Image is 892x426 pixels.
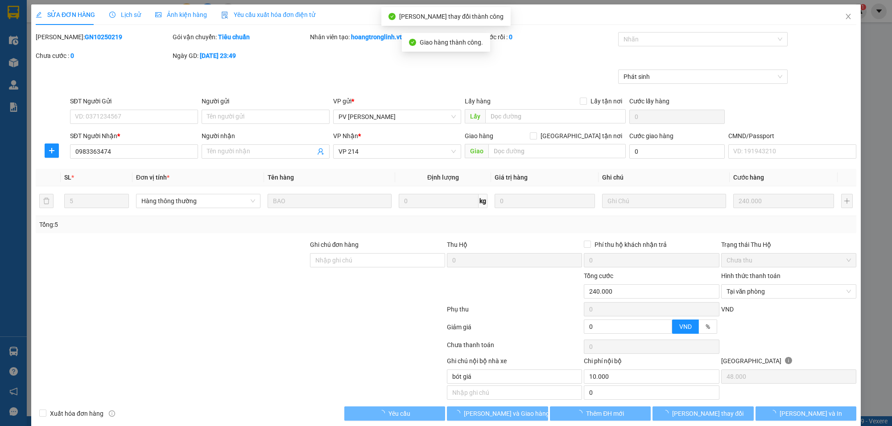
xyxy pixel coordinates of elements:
[465,132,493,139] span: Giao hàng
[770,410,780,416] span: loading
[465,144,488,158] span: Giao
[447,406,548,421] button: [PERSON_NAME] và Giao hàng
[721,356,856,369] div: [GEOGRAPHIC_DATA]
[36,12,42,18] span: edit
[537,131,626,141] span: [GEOGRAPHIC_DATA] tận nơi
[584,272,613,279] span: Tổng cước
[109,12,116,18] span: clock-circle
[388,13,396,20] span: check-circle
[136,174,169,181] span: Đơn vị tính
[409,39,416,46] span: check-circle
[464,409,549,418] span: [PERSON_NAME] và Giao hàng
[45,143,59,158] button: plus
[721,240,856,250] div: Trạng thái Thu Hộ
[836,4,861,29] button: Close
[629,132,673,139] label: Cước giao hàng
[629,144,724,159] input: Cước giao hàng
[46,409,107,418] span: Xuất hóa đơn hàng
[70,96,198,106] div: SĐT Người Gửi
[733,174,764,181] span: Cước hàng
[36,51,171,61] div: Chưa cước :
[173,32,308,42] div: Gói vận chuyển:
[629,98,669,105] label: Cước lấy hàng
[586,409,624,418] span: Thêm ĐH mới
[310,253,445,267] input: Ghi chú đơn hàng
[454,410,464,416] span: loading
[109,410,115,417] span: info-circle
[727,285,851,298] span: Tại văn phòng
[155,11,207,18] span: Ảnh kiện hàng
[333,132,358,139] span: VP Nhận
[841,194,853,208] button: plus
[379,410,388,416] span: loading
[602,194,727,208] input: Ghi Chú
[388,409,410,418] span: Yêu cầu
[36,11,95,18] span: SỬA ĐƠN HÀNG
[629,110,724,124] input: Cước lấy hàng
[310,241,359,248] label: Ghi chú đơn hàng
[200,52,236,59] b: [DATE] 23:49
[173,51,308,61] div: Ngày GD:
[45,147,58,154] span: plus
[652,406,754,421] button: [PERSON_NAME] thay đổi
[447,369,582,384] input: Nhập ghi chú
[447,356,582,369] div: Ghi chú nội bộ nhà xe
[485,109,626,123] input: Dọc đường
[64,174,71,181] span: SL
[756,406,857,421] button: [PERSON_NAME] và In
[36,32,171,42] div: [PERSON_NAME]:
[155,12,161,18] span: picture
[399,13,504,20] span: [PERSON_NAME] thay đổi thành công
[495,174,528,181] span: Giá trị hàng
[420,39,483,46] span: Giao hàng thành công.
[70,131,198,141] div: SĐT Người Nhận
[339,110,456,123] span: PV Gia Nghĩa
[481,32,616,42] div: Cước rồi :
[310,32,479,42] div: Nhân viên tạo:
[268,174,294,181] span: Tên hàng
[333,96,461,106] div: VP gửi
[465,109,485,123] span: Lấy
[706,323,710,330] span: %
[721,306,734,313] span: VND
[550,406,651,421] button: Thêm ĐH mới
[351,33,405,41] b: hoangtronglinh.vtp
[317,148,324,155] span: user-add
[447,241,467,248] span: Thu Hộ
[576,410,586,416] span: loading
[599,169,730,186] th: Ghi chú
[679,323,692,330] span: VND
[221,12,228,19] img: icon
[39,194,54,208] button: delete
[202,131,330,141] div: Người nhận
[587,96,626,106] span: Lấy tận nơi
[727,254,851,267] span: Chưa thu
[339,145,456,158] span: VP 214
[672,409,743,418] span: [PERSON_NAME] thay đổi
[344,406,446,421] button: Yêu cầu
[845,13,852,20] span: close
[218,33,250,41] b: Tiêu chuẩn
[733,194,834,208] input: 0
[584,356,719,369] div: Chi phí nội bộ
[268,194,392,208] input: VD: Bàn, Ghế
[109,11,141,18] span: Lịch sử
[662,410,672,416] span: loading
[221,11,315,18] span: Yêu cầu xuất hóa đơn điện tử
[728,131,856,141] div: CMND/Passport
[785,357,792,364] span: info-circle
[479,194,487,208] span: kg
[39,220,344,229] div: Tổng: 5
[465,98,491,105] span: Lấy hàng
[446,322,583,338] div: Giảm giá
[446,304,583,320] div: Phụ thu
[202,96,330,106] div: Người gửi
[488,144,626,158] input: Dọc đường
[446,340,583,356] div: Chưa thanh toán
[70,52,74,59] b: 0
[141,194,255,208] span: Hàng thông thường
[591,240,670,250] span: Phí thu hộ khách nhận trả
[85,33,122,41] b: GN10250219
[495,194,595,208] input: 0
[447,385,582,400] input: Nhập ghi chú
